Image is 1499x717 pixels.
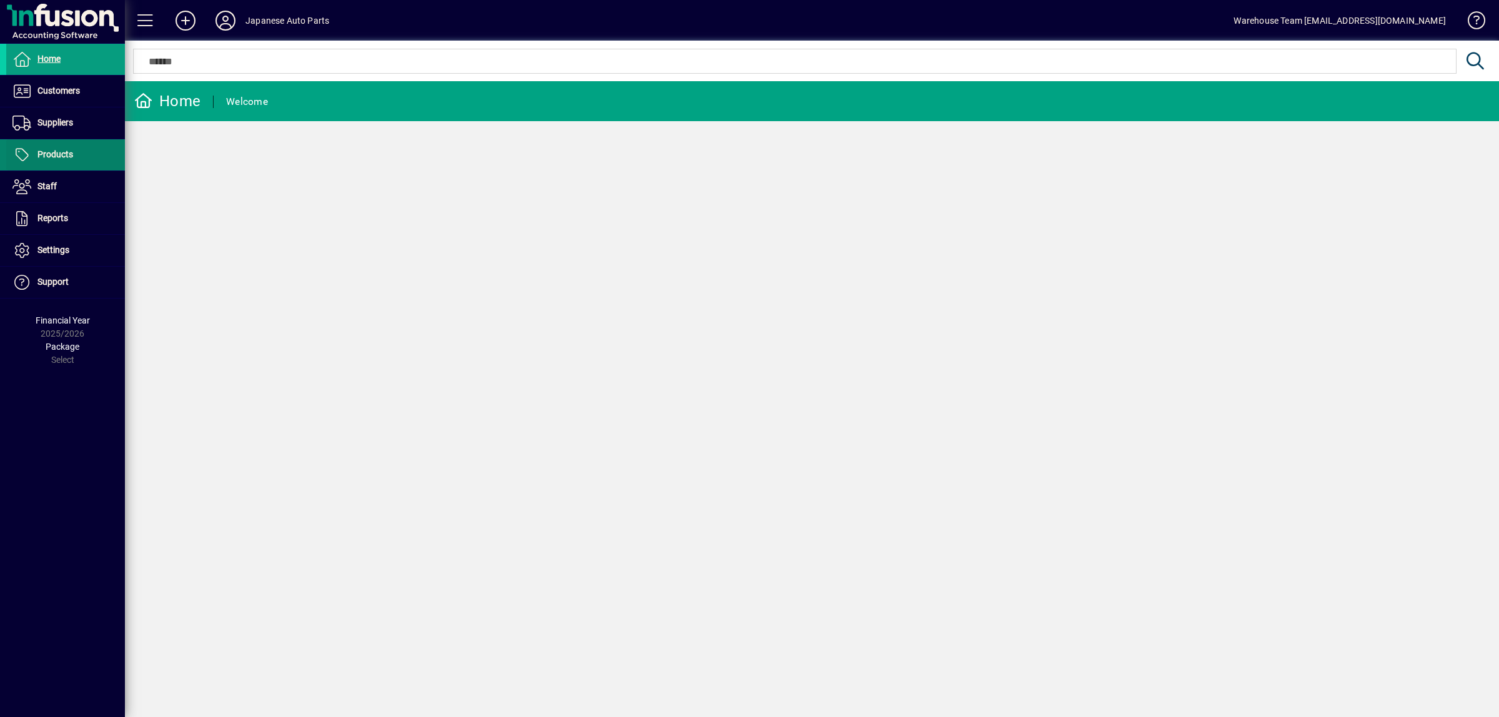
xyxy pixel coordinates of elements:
[37,117,73,127] span: Suppliers
[37,149,73,159] span: Products
[37,181,57,191] span: Staff
[6,235,125,266] a: Settings
[166,9,205,32] button: Add
[6,107,125,139] a: Suppliers
[6,76,125,107] a: Customers
[6,139,125,171] a: Products
[245,11,329,31] div: Japanese Auto Parts
[134,91,200,111] div: Home
[226,92,268,112] div: Welcome
[37,245,69,255] span: Settings
[37,54,61,64] span: Home
[36,315,90,325] span: Financial Year
[6,267,125,298] a: Support
[6,203,125,234] a: Reports
[46,342,79,352] span: Package
[205,9,245,32] button: Profile
[1234,11,1446,31] div: Warehouse Team [EMAIL_ADDRESS][DOMAIN_NAME]
[6,171,125,202] a: Staff
[37,213,68,223] span: Reports
[1458,2,1483,43] a: Knowledge Base
[37,86,80,96] span: Customers
[37,277,69,287] span: Support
